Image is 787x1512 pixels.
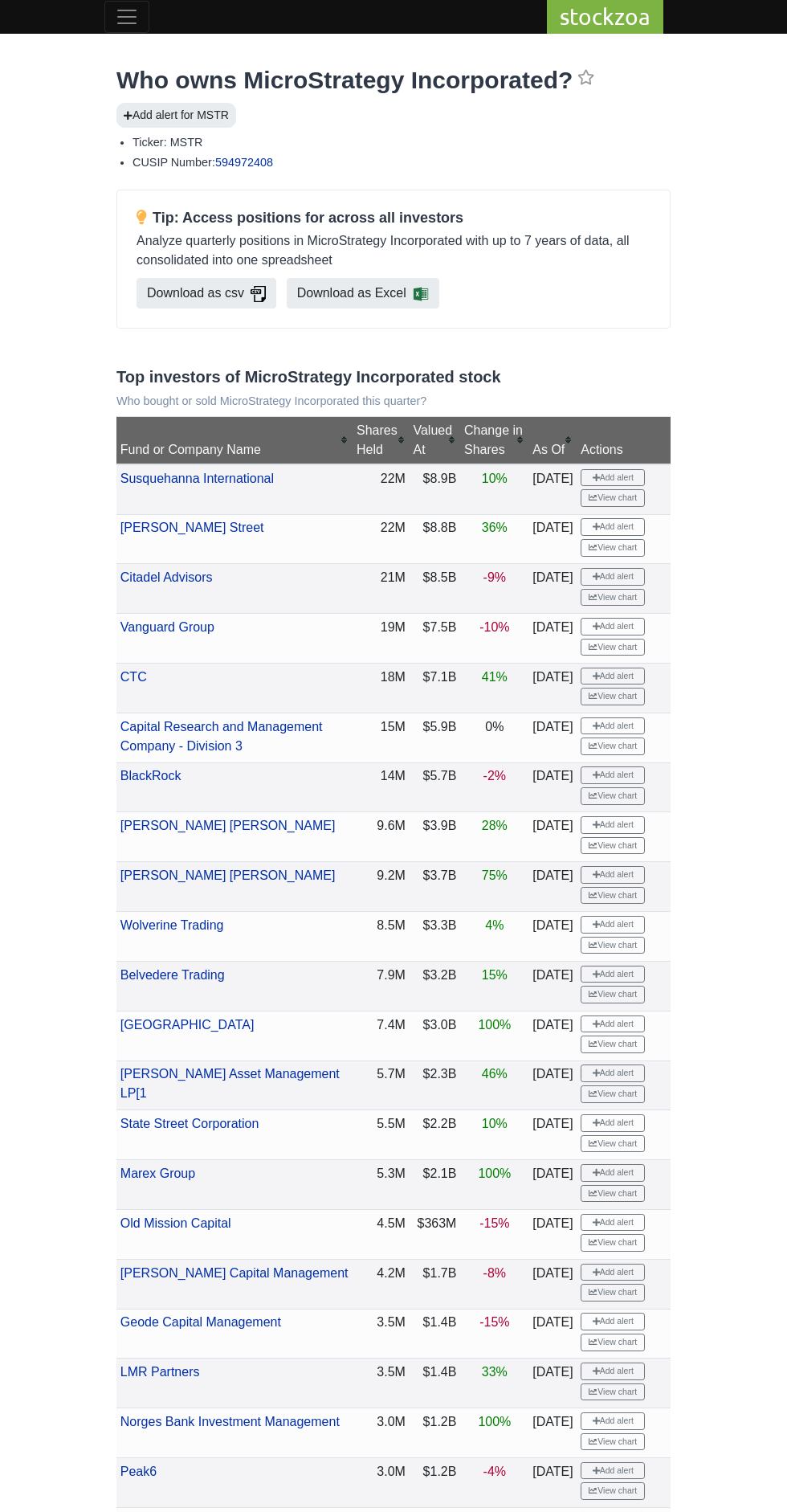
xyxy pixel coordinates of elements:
[120,1315,281,1329] a: Geode Capital Management
[581,668,645,685] button: Add alert
[528,1060,577,1110] td: [DATE]
[413,421,456,460] div: Valued At
[133,154,671,170] li: CUSIP Number:
[410,1110,461,1160] td: $2.2B
[528,912,577,962] td: [DATE]
[478,1018,511,1032] span: 100%
[133,134,671,150] li: Ticker: MSTR
[410,1060,461,1110] td: $2.3B
[532,440,573,460] div: As Of
[581,1284,645,1302] a: View chart
[120,1117,259,1130] a: State Street Corporation
[528,961,577,1011] td: [DATE]
[483,769,506,783] span: -2%
[528,1458,577,1508] td: [DATE]
[120,720,323,753] a: Capital Research and Management Company - Division 3
[581,688,645,705] a: View chart
[581,589,645,607] a: View chart
[482,670,508,684] span: 41%
[577,417,671,464] th: Actions: No sort applied, sorting is disabled
[483,570,506,584] span: -9%
[581,1214,645,1232] button: Add alert
[410,514,461,564] td: $8.8B
[528,713,577,762] td: [DATE]
[104,1,149,33] button: Toggle navigation
[482,1067,508,1081] span: 46%
[528,1011,577,1060] td: [DATE]
[581,1433,645,1451] a: View chart
[410,762,461,812] td: $5.7B
[528,1309,577,1359] td: [DATE]
[353,1458,409,1508] td: 3.0M
[581,717,645,735] button: Add alert
[528,1259,577,1309] td: [DATE]
[353,1309,409,1359] td: 3.5M
[353,614,409,664] td: 19M
[353,514,409,564] td: 22M
[353,1359,409,1408] td: 3.5M
[287,278,439,309] a: Download as Excel
[528,1160,577,1210] td: [DATE]
[353,912,409,962] td: 8.5M
[251,286,266,302] img: Download consolidated filings csv
[410,1209,461,1259] td: $363M
[581,1065,645,1082] button: Add alert
[528,812,577,862] td: [DATE]
[120,472,274,485] a: Susquehanna International
[581,1015,645,1033] button: Add alert
[483,1266,506,1280] span: -8%
[353,1060,409,1110] td: 5.7M
[581,916,645,934] button: Add alert
[410,961,461,1011] td: $3.2B
[137,231,650,270] p: Analyze quarterly positions in MicroStrategy Incorporated with up to 7 years of data, all consoli...
[410,1408,461,1458] td: $1.2B
[478,1167,511,1180] span: 100%
[581,1135,645,1153] a: View chart
[479,1216,509,1230] span: -15%
[120,918,224,932] a: Wolverine Trading
[353,1011,409,1060] td: 7.4M
[581,469,645,487] button: Add alert
[528,1209,577,1259] td: [DATE]
[116,66,671,95] h1: Who owns MicroStrategy Incorporated?
[581,618,645,635] button: Add alert
[482,472,508,485] span: 10%
[357,421,406,460] div: Shares Held
[120,1018,255,1032] a: [GEOGRAPHIC_DATA]
[353,812,409,862] td: 9.6M
[410,664,461,713] td: $7.1B
[581,986,645,1003] a: View chart
[581,1462,645,1480] button: Add alert
[137,210,650,227] h4: Tip: Access positions for across all investors
[581,539,645,557] a: View chart
[528,514,577,564] td: [DATE]
[581,1334,645,1351] a: View chart
[528,1110,577,1160] td: [DATE]
[410,564,461,614] td: $8.5B
[120,570,213,584] a: Citadel Advisors
[528,417,577,464] th: As Of: No sort applied, activate to apply an ascending sort
[581,1164,645,1182] button: Add alert
[120,868,336,882] a: [PERSON_NAME] [PERSON_NAME]
[528,1359,577,1408] td: [DATE]
[482,868,508,882] span: 75%
[120,819,336,832] a: [PERSON_NAME] [PERSON_NAME]
[528,862,577,912] td: [DATE]
[410,713,461,762] td: $5.9B
[581,1264,645,1281] button: Add alert
[410,1309,461,1359] td: $1.4B
[528,564,577,614] td: [DATE]
[120,1465,157,1478] a: Peak6
[116,367,671,386] h3: Top investors of MicroStrategy Incorporated stock
[410,1359,461,1408] td: $1.4B
[116,417,353,464] th: Fund or Company Name: No sort applied, activate to apply an ascending sort
[581,489,645,507] a: View chart
[581,866,645,884] button: Add alert
[410,1458,461,1508] td: $1.2B
[413,286,429,302] img: Download consolidated filings xlsx
[120,1415,340,1428] a: Norges Bank Investment Management
[353,862,409,912] td: 9.2M
[581,1383,645,1401] a: View chart
[120,968,225,982] a: Belvedere Trading
[353,1209,409,1259] td: 4.5M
